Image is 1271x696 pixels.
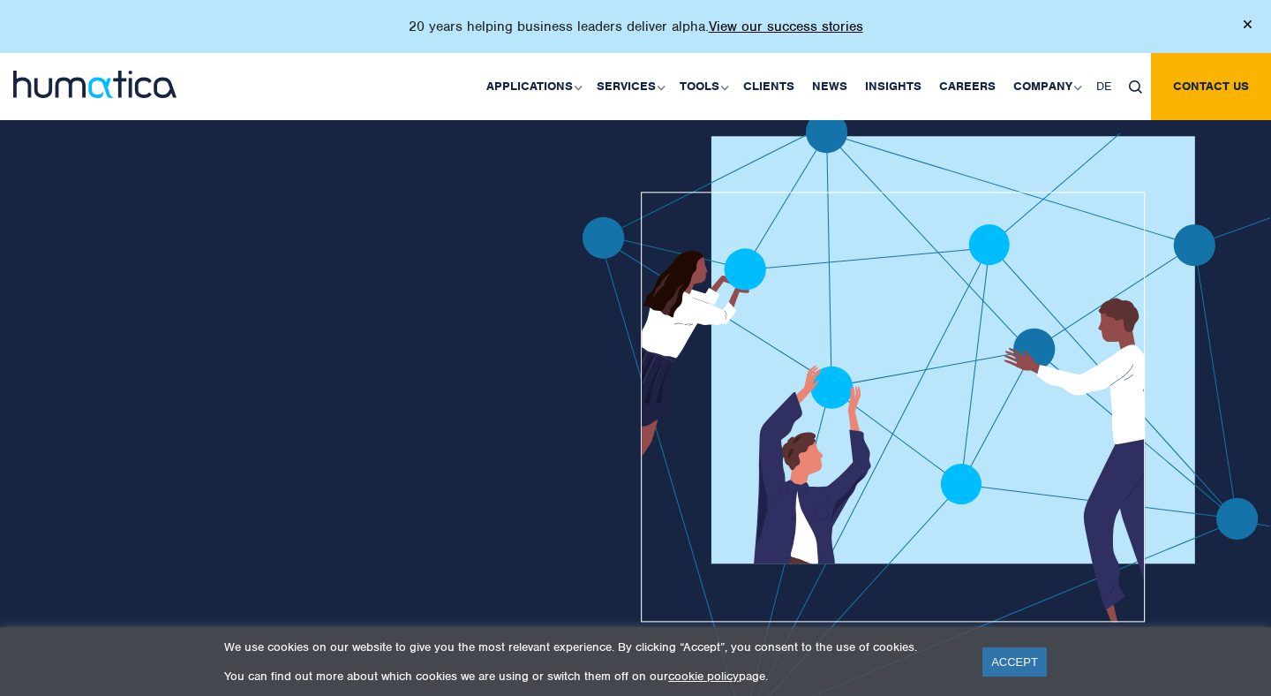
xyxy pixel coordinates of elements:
[1087,53,1120,120] a: DE
[151,341,523,399] p: Humatica has helped business leaders and private equity sponsors to build organizations to for ov...
[709,18,863,35] a: View our success stories
[13,71,177,98] img: logo
[588,53,671,120] a: Services
[298,440,304,448] img: arrowicon
[803,53,856,120] a: News
[982,647,1047,677] a: ACCEPT
[1151,53,1271,120] a: Contact us
[856,53,930,120] a: Insights
[224,669,960,684] p: You can find out more about which cookies we are using or switch them off on our page.
[409,18,863,35] p: 20 years helping business leaders deliver alpha.
[671,53,734,120] a: Tools
[734,53,803,120] a: Clients
[151,360,478,399] a: deliver alpha
[1096,79,1111,94] span: DE
[224,639,960,654] p: We use cookies on our website to give you the most relevant experience. By clicking “Accept”, you...
[930,53,1004,120] a: Careers
[151,426,313,463] a: View success stories
[1129,80,1142,94] img: search_icon
[478,53,588,120] a: Applications
[668,669,739,684] a: cookie policy
[1004,53,1087,120] a: Company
